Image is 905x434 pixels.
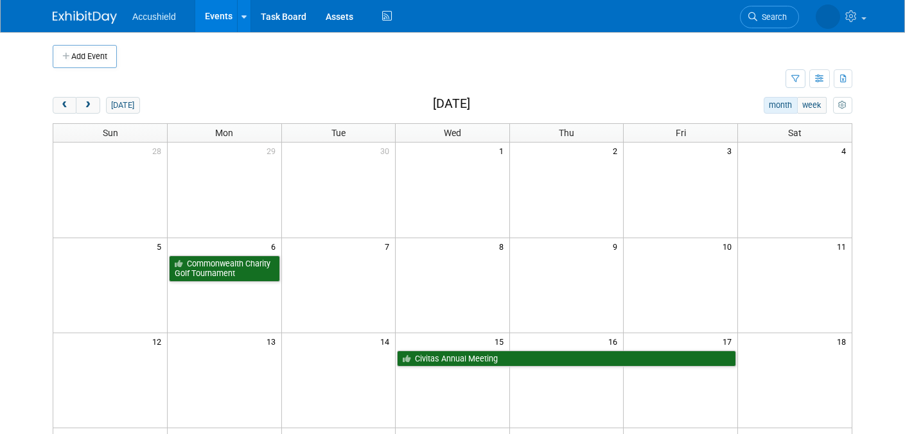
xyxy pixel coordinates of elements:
span: 2 [611,143,623,159]
i: Personalize Calendar [838,101,847,110]
span: Sun [103,128,118,138]
span: Thu [559,128,574,138]
span: Wed [444,128,461,138]
a: Commonwealth Charity Golf Tournament [169,256,280,282]
span: Tue [331,128,346,138]
span: 1 [498,143,509,159]
span: 10 [721,238,737,254]
span: 14 [379,333,395,349]
span: 29 [265,143,281,159]
span: 16 [607,333,623,349]
span: 12 [151,333,167,349]
button: prev [53,97,76,114]
span: Accushield [132,12,176,22]
button: [DATE] [106,97,140,114]
img: ExhibitDay [53,11,117,24]
button: next [76,97,100,114]
span: 3 [726,143,737,159]
span: 7 [383,238,395,254]
span: 13 [265,333,281,349]
span: 28 [151,143,167,159]
button: month [764,97,798,114]
button: Add Event [53,45,117,68]
span: 11 [836,238,852,254]
span: 8 [498,238,509,254]
button: myCustomButton [833,97,852,114]
span: 15 [493,333,509,349]
button: week [797,97,827,114]
h2: [DATE] [433,97,470,111]
span: Sat [788,128,802,138]
span: 30 [379,143,395,159]
span: 4 [840,143,852,159]
a: Civitas Annual Meeting [397,351,736,367]
span: 9 [611,238,623,254]
a: Search [740,6,799,28]
img: Peggy White [816,4,840,29]
span: 6 [270,238,281,254]
span: 5 [155,238,167,254]
span: Mon [215,128,233,138]
span: 18 [836,333,852,349]
span: 17 [721,333,737,349]
span: Search [757,12,787,22]
span: Fri [676,128,686,138]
